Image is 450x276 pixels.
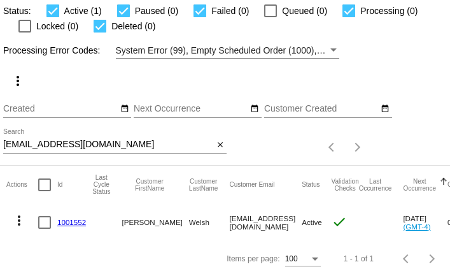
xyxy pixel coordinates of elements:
[189,178,218,192] button: Change sorting for CustomerLastName
[3,45,101,55] span: Processing Error Codes:
[116,43,339,59] mat-select: Filter by Processing Error Codes
[302,181,320,189] button: Change sorting for Status
[122,178,177,192] button: Change sorting for CustomerFirstName
[285,254,298,263] span: 100
[394,246,419,272] button: Previous page
[10,73,25,89] mat-icon: more_vert
[3,6,31,16] span: Status:
[345,134,370,160] button: Next page
[250,104,259,114] mat-icon: date_range
[285,255,321,264] mat-select: Items per page:
[419,246,445,272] button: Next page
[359,178,392,192] button: Change sorting for LastOccurrenceUtc
[320,134,345,160] button: Previous page
[381,104,390,114] mat-icon: date_range
[216,140,225,150] mat-icon: close
[213,138,227,152] button: Clear
[403,178,436,192] button: Change sorting for NextOccurrenceUtc
[189,204,230,241] mat-cell: Welsh
[403,204,447,241] mat-cell: [DATE]
[302,218,322,226] span: Active
[111,18,155,34] span: Deleted (0)
[332,214,347,229] mat-icon: check
[36,18,78,34] span: Locked (0)
[282,3,327,18] span: Queued (0)
[64,3,102,18] span: Active (1)
[229,204,302,241] mat-cell: [EMAIL_ADDRESS][DOMAIN_NAME]
[3,140,213,150] input: Search
[211,3,249,18] span: Failed (0)
[57,218,86,226] a: 1001552
[264,104,379,114] input: Customer Created
[360,3,418,18] span: Processing (0)
[120,104,129,114] mat-icon: date_range
[135,3,178,18] span: Paused (0)
[332,166,359,204] mat-header-cell: Validation Checks
[227,254,279,263] div: Items per page:
[403,222,430,231] a: (GMT-4)
[134,104,248,114] input: Next Occurrence
[11,213,27,228] mat-icon: more_vert
[229,181,274,189] button: Change sorting for CustomerEmail
[122,204,188,241] mat-cell: [PERSON_NAME]
[57,181,62,189] button: Change sorting for Id
[6,166,38,204] mat-header-cell: Actions
[344,254,374,263] div: 1 - 1 of 1
[3,104,118,114] input: Created
[92,174,110,195] button: Change sorting for LastProcessingCycleId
